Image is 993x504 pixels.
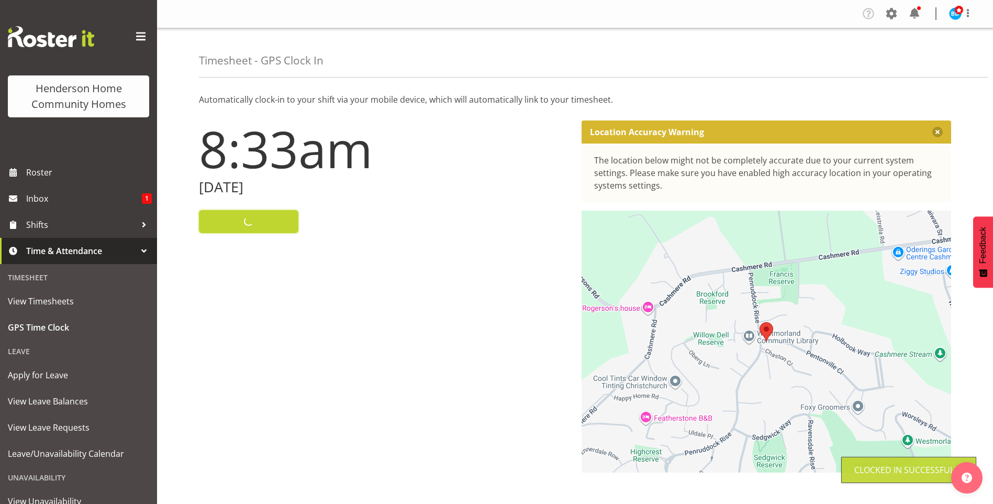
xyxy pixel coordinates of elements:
[8,393,149,409] span: View Leave Balances
[26,217,136,233] span: Shifts
[3,288,154,314] a: View Timesheets
[3,414,154,441] a: View Leave Requests
[854,464,963,476] div: Clocked in Successfully
[978,227,988,264] span: Feedback
[3,267,154,288] div: Timesheet
[3,314,154,341] a: GPS Time Clock
[26,165,152,180] span: Roster
[199,179,569,195] h2: [DATE]
[949,7,962,20] img: barbara-dunlop8515.jpg
[3,467,154,488] div: Unavailability
[199,54,323,67] h4: Timesheet - GPS Clock In
[3,388,154,414] a: View Leave Balances
[590,127,704,137] p: Location Accuracy Warning
[8,420,149,435] span: View Leave Requests
[973,216,993,288] button: Feedback - Show survey
[199,120,569,177] h1: 8:33am
[932,127,943,137] button: Close message
[8,26,94,47] img: Rosterit website logo
[142,193,152,204] span: 1
[3,362,154,388] a: Apply for Leave
[26,191,142,206] span: Inbox
[3,441,154,467] a: Leave/Unavailability Calendar
[962,473,972,483] img: help-xxl-2.png
[8,320,149,335] span: GPS Time Clock
[8,367,149,383] span: Apply for Leave
[594,154,939,192] div: The location below might not be completely accurate due to your current system settings. Please m...
[8,293,149,309] span: View Timesheets
[26,243,136,259] span: Time & Attendance
[18,81,139,112] div: Henderson Home Community Homes
[3,341,154,362] div: Leave
[8,446,149,462] span: Leave/Unavailability Calendar
[199,93,951,106] p: Automatically clock-in to your shift via your mobile device, which will automatically link to you...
